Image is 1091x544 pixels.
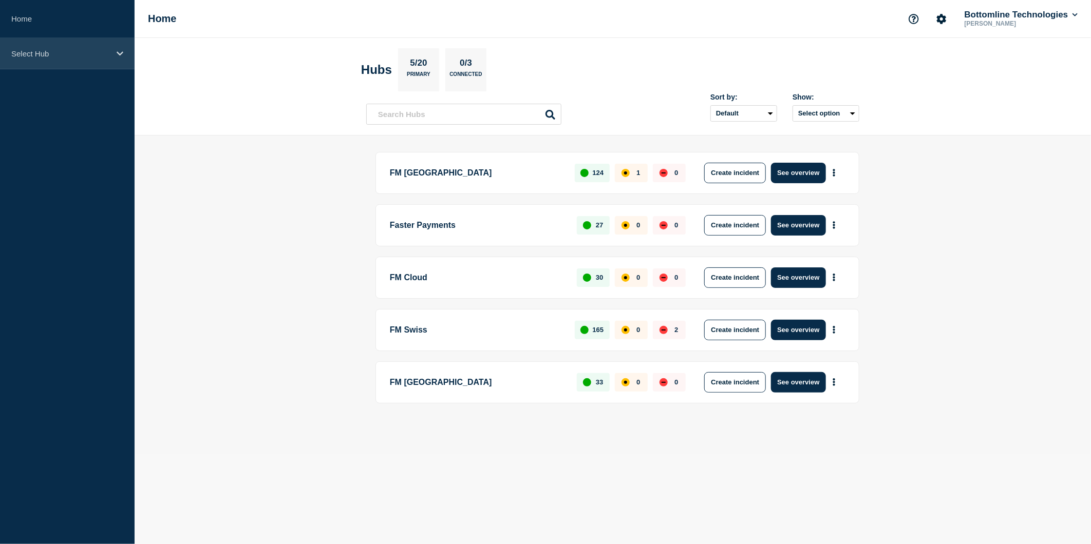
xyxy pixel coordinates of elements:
div: down [660,326,668,334]
p: 165 [593,326,604,334]
p: 0 [674,221,678,229]
p: FM [GEOGRAPHIC_DATA] [390,163,563,183]
div: affected [622,274,630,282]
p: 0 [674,378,678,386]
p: Primary [407,71,430,82]
p: 0 [674,169,678,177]
button: Create incident [704,267,766,288]
p: Faster Payments [390,215,565,236]
p: 0/3 [456,58,476,71]
button: Create incident [704,320,766,340]
p: 27 [596,221,603,229]
button: Create incident [704,163,766,183]
div: up [583,378,591,386]
div: up [580,169,589,177]
div: down [660,378,668,386]
button: More actions [827,268,841,287]
div: up [583,221,591,229]
div: affected [622,378,630,386]
div: Show: [793,93,859,101]
p: [PERSON_NAME] [963,20,1069,27]
p: 5/20 [406,58,431,71]
p: 0 [636,378,640,386]
div: down [660,274,668,282]
button: See overview [771,320,825,340]
div: down [660,169,668,177]
button: See overview [771,163,825,183]
button: Bottomline Technologies [963,10,1080,20]
p: Connected [449,71,482,82]
div: up [580,326,589,334]
h1: Home [148,13,177,25]
p: 124 [593,169,604,177]
div: affected [622,221,630,229]
button: See overview [771,372,825,393]
button: See overview [771,215,825,236]
button: Create incident [704,215,766,236]
button: More actions [827,216,841,235]
button: Support [903,8,925,30]
select: Sort by [710,105,777,122]
p: FM Swiss [390,320,563,340]
div: down [660,221,668,229]
p: Select Hub [11,49,110,58]
button: Account settings [931,8,952,30]
p: FM Cloud [390,267,565,288]
p: 30 [596,274,603,281]
div: Sort by: [710,93,777,101]
p: 1 [636,169,640,177]
button: Create incident [704,372,766,393]
button: More actions [827,320,841,339]
div: affected [622,326,630,334]
p: 0 [636,221,640,229]
input: Search Hubs [366,104,561,125]
p: 33 [596,378,603,386]
p: 2 [674,326,678,334]
p: 0 [636,274,640,281]
button: Select option [793,105,859,122]
p: FM [GEOGRAPHIC_DATA] [390,372,565,393]
h2: Hubs [361,63,392,77]
button: More actions [827,373,841,392]
button: More actions [827,163,841,182]
p: 0 [674,274,678,281]
div: affected [622,169,630,177]
p: 0 [636,326,640,334]
div: up [583,274,591,282]
button: See overview [771,267,825,288]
